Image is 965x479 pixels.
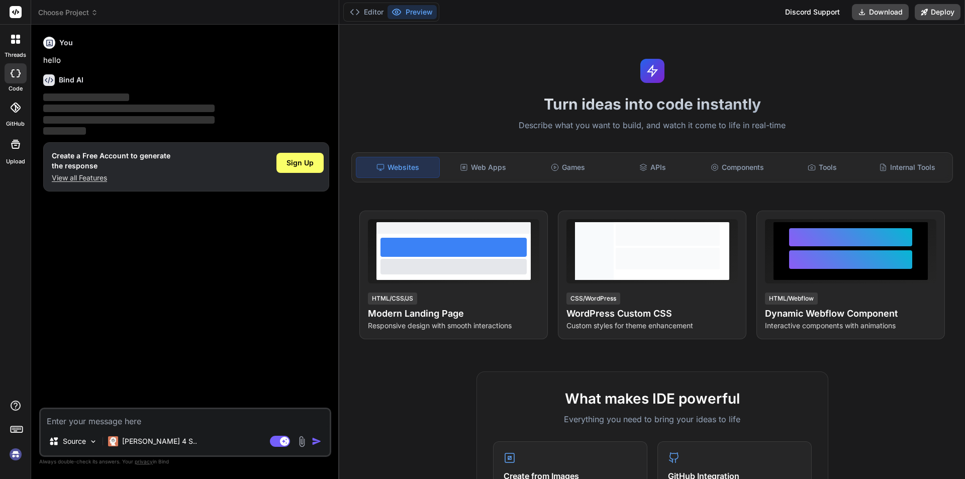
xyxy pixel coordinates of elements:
[368,293,417,305] div: HTML/CSS/JS
[566,307,738,321] h4: WordPress Custom CSS
[368,307,539,321] h4: Modern Landing Page
[388,5,437,19] button: Preview
[915,4,960,20] button: Deploy
[39,457,331,466] p: Always double-check its answers. Your in Bind
[852,4,909,20] button: Download
[779,4,846,20] div: Discord Support
[566,293,620,305] div: CSS/WordPress
[43,127,86,135] span: ‌
[781,157,864,178] div: Tools
[7,446,24,463] img: signin
[6,120,25,128] label: GitHub
[312,436,322,446] img: icon
[765,293,818,305] div: HTML/Webflow
[135,458,153,464] span: privacy
[122,436,197,446] p: [PERSON_NAME] 4 S..
[345,95,959,113] h1: Turn ideas into code instantly
[59,75,83,85] h6: Bind AI
[38,8,98,18] span: Choose Project
[43,105,215,112] span: ‌
[89,437,98,446] img: Pick Models
[52,173,170,183] p: View all Features
[286,158,314,168] span: Sign Up
[9,84,23,93] label: code
[5,51,26,59] label: threads
[611,157,694,178] div: APIs
[6,157,25,166] label: Upload
[442,157,525,178] div: Web Apps
[765,321,936,331] p: Interactive components with animations
[696,157,779,178] div: Components
[345,119,959,132] p: Describe what you want to build, and watch it come to life in real-time
[43,116,215,124] span: ‌
[493,413,812,425] p: Everything you need to bring your ideas to life
[43,93,129,101] span: ‌
[63,436,86,446] p: Source
[52,151,170,171] h1: Create a Free Account to generate the response
[296,436,308,447] img: attachment
[765,307,936,321] h4: Dynamic Webflow Component
[59,38,73,48] h6: You
[865,157,948,178] div: Internal Tools
[356,157,440,178] div: Websites
[346,5,388,19] button: Editor
[43,55,329,66] p: hello
[368,321,539,331] p: Responsive design with smooth interactions
[493,388,812,409] h2: What makes IDE powerful
[566,321,738,331] p: Custom styles for theme enhancement
[108,436,118,446] img: Claude 4 Sonnet
[527,157,610,178] div: Games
